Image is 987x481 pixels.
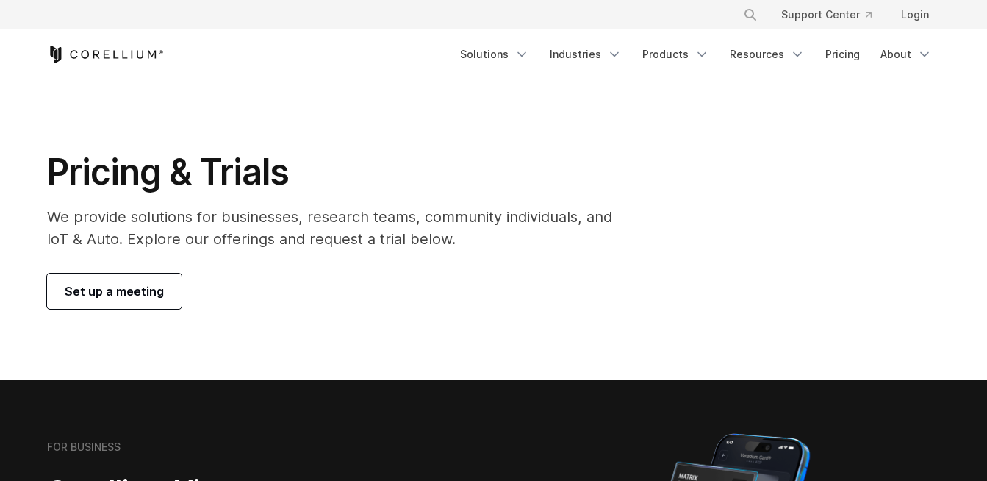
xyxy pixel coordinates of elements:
a: About [872,41,941,68]
a: Corellium Home [47,46,164,63]
a: Set up a meeting [47,274,182,309]
a: Products [634,41,718,68]
p: We provide solutions for businesses, research teams, community individuals, and IoT & Auto. Explo... [47,206,633,250]
a: Resources [721,41,814,68]
a: Industries [541,41,631,68]
h1: Pricing & Trials [47,150,633,194]
a: Pricing [816,41,869,68]
span: Set up a meeting [65,282,164,300]
a: Support Center [769,1,883,28]
div: Navigation Menu [451,41,941,68]
a: Solutions [451,41,538,68]
div: Navigation Menu [725,1,941,28]
button: Search [737,1,764,28]
h6: FOR BUSINESS [47,441,121,454]
a: Login [889,1,941,28]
